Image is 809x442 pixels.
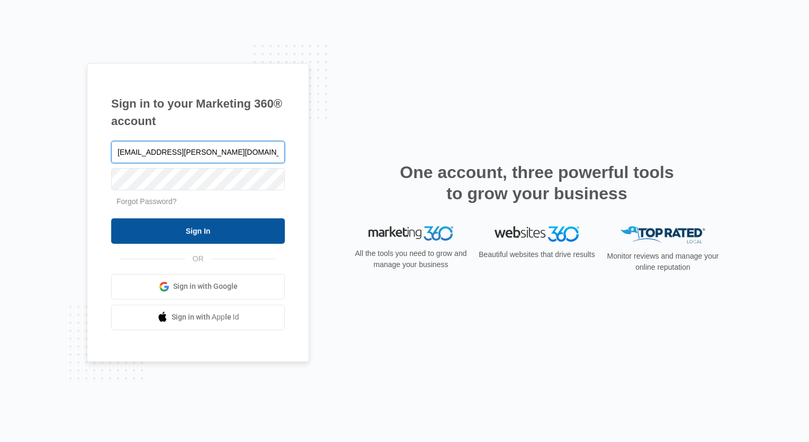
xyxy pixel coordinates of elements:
[185,253,211,264] span: OR
[352,248,470,270] p: All the tools you need to grow and manage your business
[397,162,677,204] h2: One account, three powerful tools to grow your business
[111,141,285,163] input: Email
[111,218,285,244] input: Sign In
[604,251,722,273] p: Monitor reviews and manage your online reputation
[621,226,705,244] img: Top Rated Local
[478,249,596,260] p: Beautiful websites that drive results
[111,305,285,330] a: Sign in with Apple Id
[116,197,177,206] a: Forgot Password?
[111,95,285,130] h1: Sign in to your Marketing 360® account
[172,312,239,323] span: Sign in with Apple Id
[495,226,579,242] img: Websites 360
[111,274,285,299] a: Sign in with Google
[368,226,453,241] img: Marketing 360
[173,281,238,292] span: Sign in with Google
